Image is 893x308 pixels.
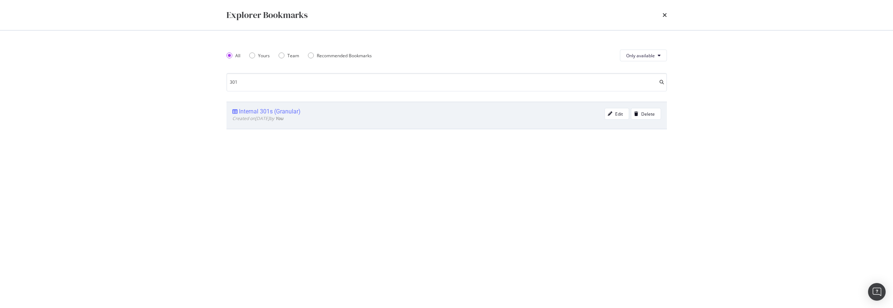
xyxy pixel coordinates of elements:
div: Yours [258,52,270,59]
div: Team [287,52,299,59]
span: Created on [DATE] by [232,115,283,122]
div: Edit [615,111,623,117]
div: Open Intercom Messenger [868,283,886,301]
input: Search [226,73,667,91]
div: Delete [641,111,655,117]
div: Recommended Bookmarks [308,52,372,59]
div: All [226,52,240,59]
button: Only available [620,50,667,61]
div: Explorer Bookmarks [226,9,308,21]
div: Internal 301s (Granular) [239,108,301,115]
div: Yours [249,52,270,59]
div: times [663,9,667,21]
div: Recommended Bookmarks [317,52,372,59]
b: You [275,115,283,122]
button: Edit [605,108,629,120]
div: All [235,52,240,59]
button: Delete [631,108,661,120]
div: Team [279,52,299,59]
span: Only available [626,52,655,59]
